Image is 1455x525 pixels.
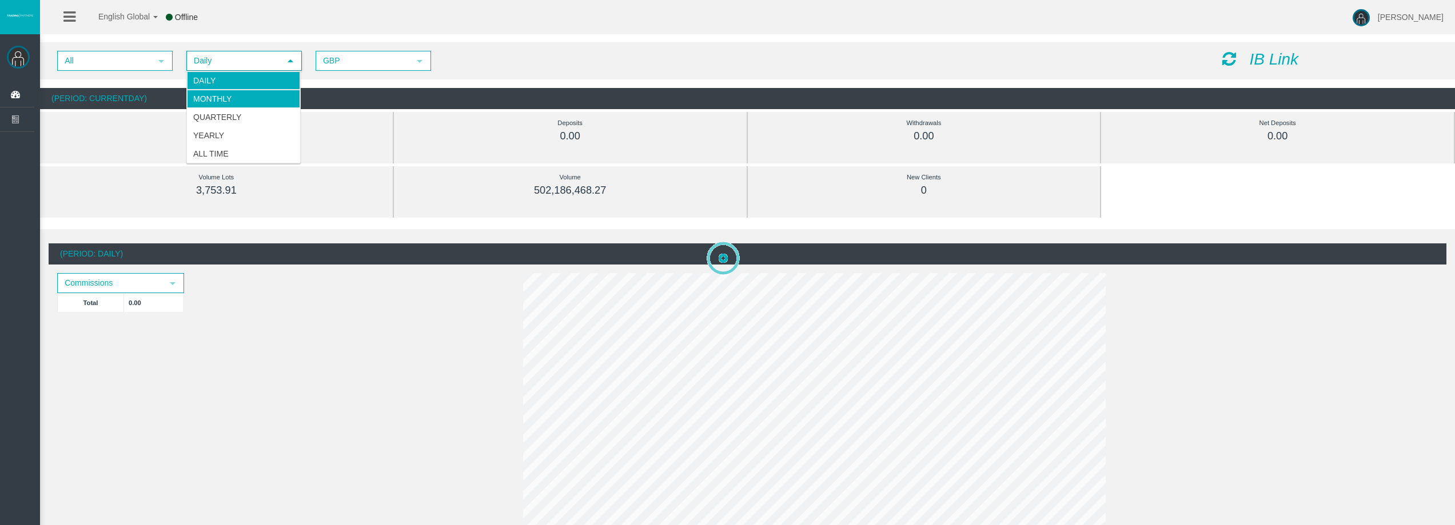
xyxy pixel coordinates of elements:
[1127,130,1428,143] div: 0.00
[187,108,300,126] li: Quarterly
[774,171,1075,184] div: New Clients
[187,90,300,108] li: Monthly
[66,117,367,130] div: Commissions
[415,57,424,66] span: select
[1222,51,1236,67] i: Reload Dashboard
[187,126,300,145] li: Yearly
[188,52,280,70] span: Daily
[124,293,184,312] td: 0.00
[774,184,1075,197] div: 0
[1353,9,1370,26] img: user-image
[66,171,367,184] div: Volume Lots
[187,145,300,163] li: All Time
[40,88,1455,109] div: (Period: CurrentDay)
[774,117,1075,130] div: Withdrawals
[66,184,367,197] div: 3,753.91
[187,71,300,90] li: Daily
[286,57,295,66] span: select
[66,130,367,143] div: 41,456.66
[420,171,721,184] div: Volume
[420,184,721,197] div: 502,186,468.27
[1127,117,1428,130] div: Net Deposits
[774,130,1075,143] div: 0.00
[317,52,409,70] span: GBP
[420,117,721,130] div: Deposits
[1249,50,1298,68] i: IB Link
[1378,13,1444,22] span: [PERSON_NAME]
[58,293,124,312] td: Total
[175,13,198,22] span: Offline
[58,52,151,70] span: All
[58,274,162,292] span: Commissions
[83,12,150,21] span: English Global
[49,243,1446,264] div: (Period: Daily)
[6,13,34,18] img: logo.svg
[420,130,721,143] div: 0.00
[157,57,166,66] span: select
[168,279,177,288] span: select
